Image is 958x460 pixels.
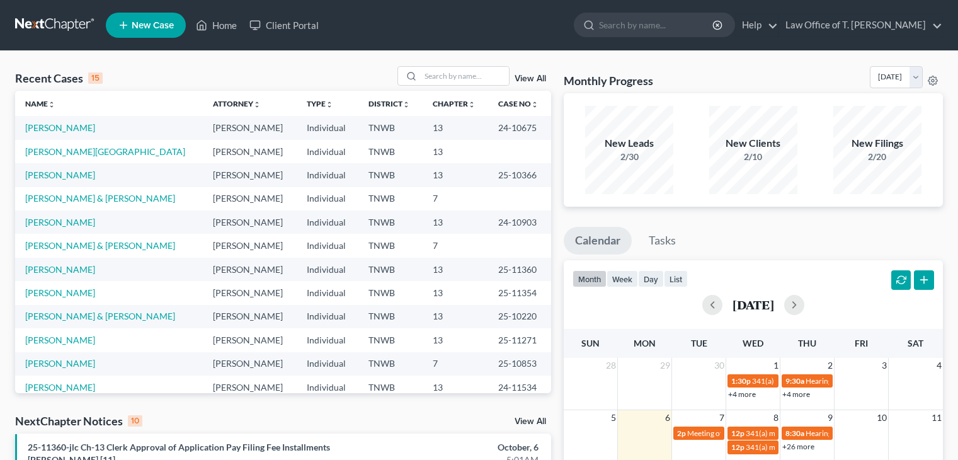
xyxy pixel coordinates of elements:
td: 25-10853 [488,352,551,376]
span: Mon [634,338,656,348]
div: 15 [88,72,103,84]
span: 9 [826,410,834,425]
div: New Filings [833,136,921,151]
a: Calendar [564,227,632,255]
div: October, 6 [377,441,539,454]
i: unfold_more [253,101,261,108]
td: TNWB [358,234,423,257]
a: [PERSON_NAME] [25,358,95,369]
div: New Leads [585,136,673,151]
div: 10 [128,415,142,427]
span: 29 [659,358,671,373]
a: [PERSON_NAME] [25,170,95,180]
td: Individual [297,210,358,234]
a: [PERSON_NAME] [25,335,95,345]
td: Individual [297,140,358,163]
a: Help [736,14,778,37]
td: Individual [297,328,358,352]
a: +4 more [782,389,810,399]
div: New Clients [709,136,797,151]
td: 13 [423,116,488,139]
td: TNWB [358,328,423,352]
a: [PERSON_NAME] [25,122,95,133]
a: Case Nounfold_more [498,99,539,108]
a: [PERSON_NAME] & [PERSON_NAME] [25,311,175,321]
span: 2p [677,428,686,438]
div: 2/30 [585,151,673,163]
td: TNWB [358,163,423,187]
a: [PERSON_NAME] [25,264,95,275]
td: TNWB [358,352,423,376]
span: New Case [132,21,174,30]
a: [PERSON_NAME] & [PERSON_NAME] [25,240,175,251]
td: [PERSON_NAME] [203,234,297,257]
input: Search by name... [599,13,714,37]
td: TNWB [358,210,423,234]
td: [PERSON_NAME] [203,258,297,281]
span: 341(a) meeting for [PERSON_NAME] [752,376,874,386]
span: Sat [908,338,923,348]
span: 10 [875,410,888,425]
span: 12p [731,428,744,438]
td: Individual [297,234,358,257]
td: [PERSON_NAME] [203,328,297,352]
span: Hearing for [PERSON_NAME] [806,428,904,438]
td: 13 [423,376,488,399]
a: [PERSON_NAME] & [PERSON_NAME] [25,193,175,204]
div: Recent Cases [15,71,103,86]
a: Districtunfold_more [368,99,410,108]
td: 13 [423,305,488,328]
td: [PERSON_NAME] [203,116,297,139]
span: 5 [610,410,617,425]
button: list [664,270,688,287]
td: Individual [297,116,358,139]
td: [PERSON_NAME] [203,187,297,210]
a: Client Portal [243,14,325,37]
span: Fri [855,338,868,348]
a: [PERSON_NAME][GEOGRAPHIC_DATA] [25,146,185,157]
a: Tasks [637,227,687,255]
span: 2 [826,358,834,373]
span: 30 [713,358,726,373]
span: Sun [581,338,600,348]
span: Meeting of Creditors for [PERSON_NAME] [687,428,827,438]
input: Search by name... [421,67,509,85]
i: unfold_more [402,101,410,108]
span: Thu [798,338,816,348]
i: unfold_more [326,101,333,108]
a: Typeunfold_more [307,99,333,108]
span: 341(a) meeting for [PERSON_NAME] [746,442,867,452]
span: 341(a) meeting for [PERSON_NAME] [746,428,867,438]
span: 4 [935,358,943,373]
span: 11 [930,410,943,425]
button: month [573,270,607,287]
span: 8:30a [785,428,804,438]
td: TNWB [358,116,423,139]
td: Individual [297,352,358,376]
a: +26 more [782,442,814,451]
a: +4 more [728,389,756,399]
button: week [607,270,638,287]
a: Chapterunfold_more [433,99,476,108]
span: 6 [664,410,671,425]
span: 28 [605,358,617,373]
td: Individual [297,163,358,187]
span: Tue [691,338,707,348]
a: [PERSON_NAME] [25,287,95,298]
i: unfold_more [531,101,539,108]
td: TNWB [358,140,423,163]
td: TNWB [358,187,423,210]
span: 3 [881,358,888,373]
td: [PERSON_NAME] [203,163,297,187]
span: 7 [718,410,726,425]
a: View All [515,74,546,83]
a: [PERSON_NAME] [25,382,95,393]
a: Home [190,14,243,37]
td: 24-10903 [488,210,551,234]
div: NextChapter Notices [15,413,142,428]
a: Law Office of T. [PERSON_NAME] [779,14,942,37]
td: 13 [423,210,488,234]
td: 24-10675 [488,116,551,139]
td: Individual [297,376,358,399]
span: 1:30p [731,376,751,386]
